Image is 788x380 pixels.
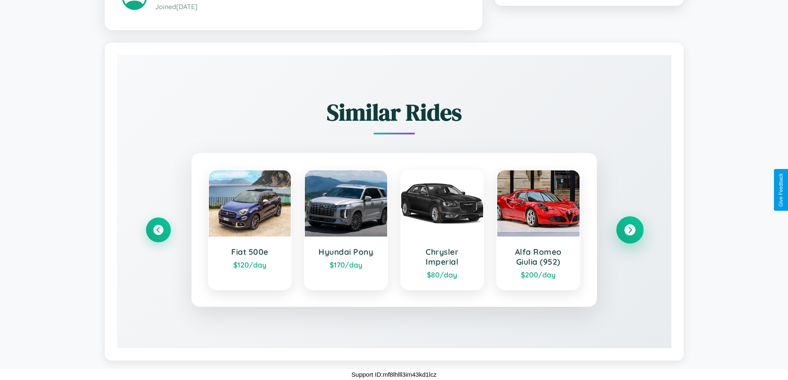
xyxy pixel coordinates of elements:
[146,96,642,128] h2: Similar Rides
[410,247,475,267] h3: Chrysler Imperial
[155,1,465,13] p: Joined [DATE]
[505,247,571,267] h3: Alfa Romeo Giulia (952)
[400,170,484,290] a: Chrysler Imperial$80/day
[496,170,580,290] a: Alfa Romeo Giulia (952)$200/day
[352,369,437,380] p: Support ID: mf8lhlll3im43kd1lcz
[778,173,784,207] div: Give Feedback
[313,247,379,257] h3: Hyundai Pony
[217,260,283,269] div: $ 120 /day
[505,270,571,279] div: $ 200 /day
[410,270,475,279] div: $ 80 /day
[217,247,283,257] h3: Fiat 500e
[313,260,379,269] div: $ 170 /day
[208,170,292,290] a: Fiat 500e$120/day
[304,170,388,290] a: Hyundai Pony$170/day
